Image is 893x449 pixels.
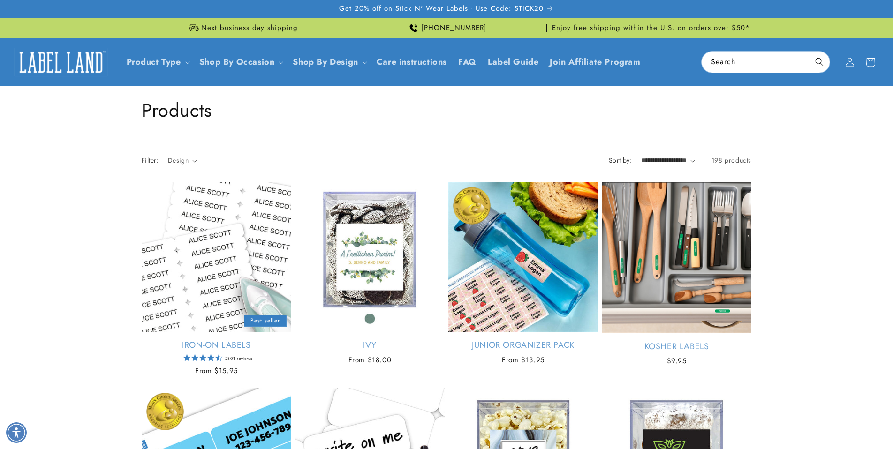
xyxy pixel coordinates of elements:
div: Announcement [142,18,342,38]
span: [PHONE_NUMBER] [421,23,487,33]
span: Label Guide [488,57,539,67]
a: Care instructions [371,51,453,73]
a: Label Land [11,44,112,80]
div: Accessibility Menu [6,422,27,443]
h2: Filter: [142,156,159,165]
summary: Design (0 selected) [168,156,197,165]
img: Label Land [14,48,108,77]
div: Announcement [346,18,547,38]
div: Announcement [551,18,751,38]
a: Kosher Labels [602,341,751,352]
span: Next business day shipping [201,23,298,33]
span: FAQ [458,57,477,67]
a: Shop By Design [293,56,358,68]
a: Product Type [127,56,181,68]
a: Ivy [295,340,445,351]
span: Join Affiliate Program [550,57,640,67]
label: Sort by: [609,156,632,165]
a: Join Affiliate Program [544,51,646,73]
button: Search [809,52,830,72]
summary: Shop By Design [287,51,371,73]
a: Iron-On Labels [142,340,291,351]
span: Shop By Occasion [199,57,275,67]
a: Label Guide [482,51,545,73]
span: Enjoy free shipping within the U.S. on orders over $50* [552,23,750,33]
a: FAQ [453,51,482,73]
a: Junior Organizer Pack [448,340,598,351]
summary: Product Type [121,51,194,73]
h1: Products [142,98,751,122]
span: Care instructions [377,57,447,67]
iframe: Gorgias Floating Chat [696,405,884,440]
summary: Shop By Occasion [194,51,288,73]
span: 198 products [711,156,751,165]
span: Design [168,156,189,165]
span: Get 20% off on Stick N' Wear Labels - Use Code: STICK20 [339,4,544,14]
